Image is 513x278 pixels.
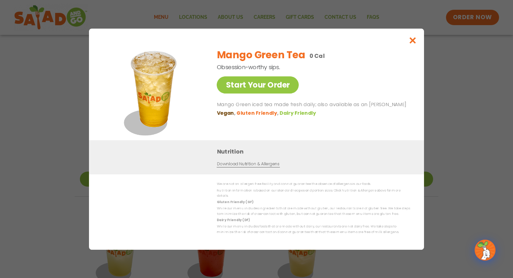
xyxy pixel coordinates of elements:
[401,29,424,52] button: Close modal
[217,76,299,93] a: Start Your Order
[217,48,305,62] h2: Mango Green Tea
[217,200,253,204] strong: Gluten Friendly (GF)
[217,206,410,217] p: While our menu includes ingredients that are made without gluten, our restaurants are not gluten ...
[217,188,410,198] p: Nutrition information is based on our standard recipes and portion sizes. Click Nutrition & Aller...
[217,181,410,187] p: We are not an allergen free facility and cannot guarantee the absence of allergens in our foods.
[280,109,317,117] li: Dairy Friendly
[310,52,325,60] p: 0 Cal
[217,161,280,167] a: Download Nutrition & Allergens
[217,100,407,109] p: Mango Green iced tea made fresh daily; also available as an [PERSON_NAME]
[475,240,495,260] img: wpChatIcon
[105,43,202,140] img: Featured product photo for Mango Green Tea
[237,109,280,117] li: Gluten Friendly
[217,109,237,117] li: Vegan
[217,218,250,222] strong: Dairy Friendly (DF)
[217,147,414,156] h3: Nutrition
[217,63,374,72] p: Obsession-worthy sips.
[217,224,410,235] p: While our menu includes foods that are made without dairy, our restaurants are not dairy free. We...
